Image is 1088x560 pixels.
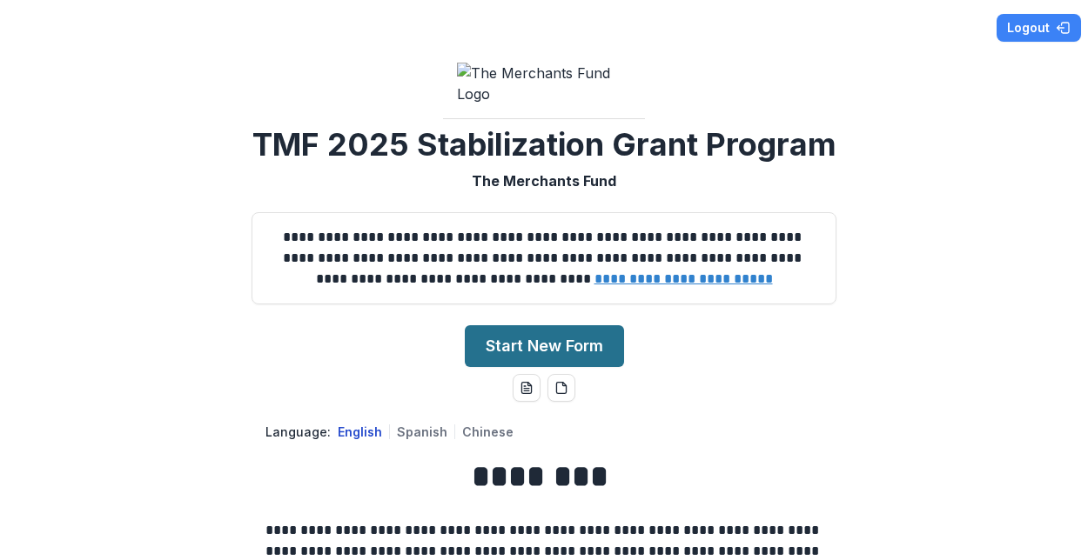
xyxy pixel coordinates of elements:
[457,63,631,104] img: The Merchants Fund Logo
[252,126,836,163] h2: TMF 2025 Stabilization Grant Program
[265,423,331,441] p: Language:
[513,374,541,402] button: word-download
[397,424,447,439] button: Spanish
[465,325,624,367] button: Start New Form
[472,170,616,191] p: The Merchants Fund
[547,374,575,402] button: pdf-download
[462,424,514,439] button: Chinese
[338,424,382,439] button: English
[997,14,1081,42] button: Logout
